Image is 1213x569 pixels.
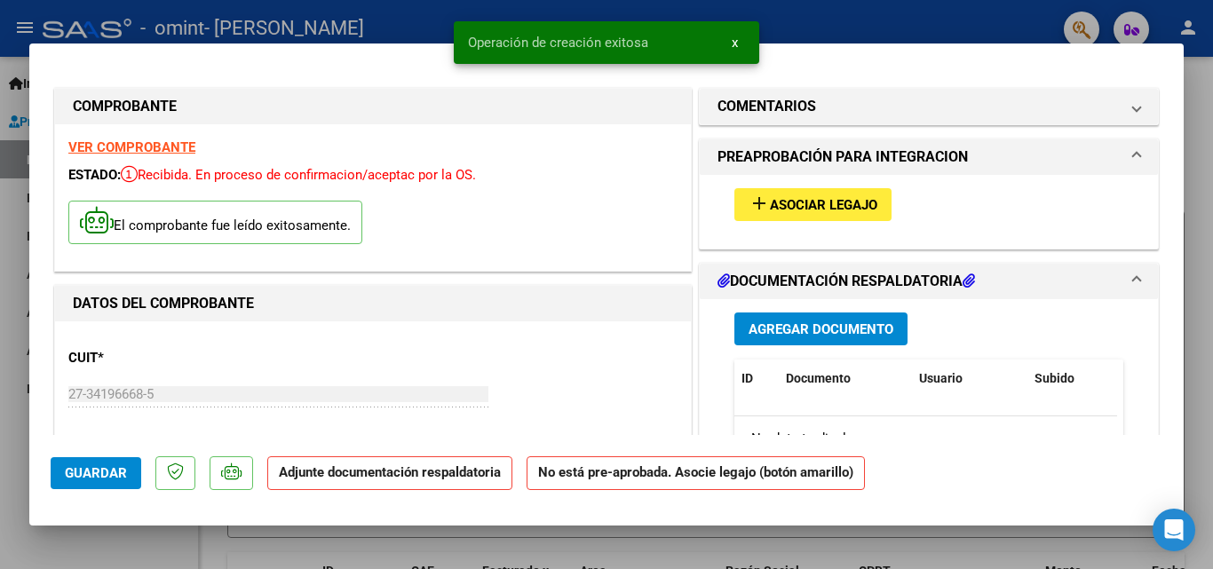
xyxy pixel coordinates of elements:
[749,321,893,337] span: Agregar Documento
[700,175,1158,249] div: PREAPROBACIÓN PARA INTEGRACION
[734,416,1117,461] div: No data to display
[68,201,362,244] p: El comprobante fue leído exitosamente.
[734,360,779,398] datatable-header-cell: ID
[68,348,251,368] p: CUIT
[734,312,908,345] button: Agregar Documento
[1116,360,1205,398] datatable-header-cell: Acción
[717,27,752,59] button: x
[734,188,892,221] button: Asociar Legajo
[1153,509,1195,551] div: Open Intercom Messenger
[73,98,177,115] strong: COMPROBANTE
[732,35,738,51] span: x
[912,360,1027,398] datatable-header-cell: Usuario
[1035,371,1074,385] span: Subido
[68,139,195,155] a: VER COMPROBANTE
[919,371,963,385] span: Usuario
[741,371,753,385] span: ID
[527,456,865,491] strong: No está pre-aprobada. Asocie legajo (botón amarillo)
[68,167,121,183] span: ESTADO:
[279,464,501,480] strong: Adjunte documentación respaldatoria
[468,34,648,51] span: Operación de creación exitosa
[717,96,816,117] h1: COMENTARIOS
[779,360,912,398] datatable-header-cell: Documento
[700,89,1158,124] mat-expansion-panel-header: COMENTARIOS
[717,146,968,168] h1: PREAPROBACIÓN PARA INTEGRACION
[770,197,877,213] span: Asociar Legajo
[51,457,141,489] button: Guardar
[700,264,1158,299] mat-expansion-panel-header: DOCUMENTACIÓN RESPALDATORIA
[749,193,770,214] mat-icon: add
[121,167,476,183] span: Recibida. En proceso de confirmacion/aceptac por la OS.
[1027,360,1116,398] datatable-header-cell: Subido
[73,295,254,312] strong: DATOS DEL COMPROBANTE
[786,371,851,385] span: Documento
[717,271,975,292] h1: DOCUMENTACIÓN RESPALDATORIA
[65,465,127,481] span: Guardar
[700,139,1158,175] mat-expansion-panel-header: PREAPROBACIÓN PARA INTEGRACION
